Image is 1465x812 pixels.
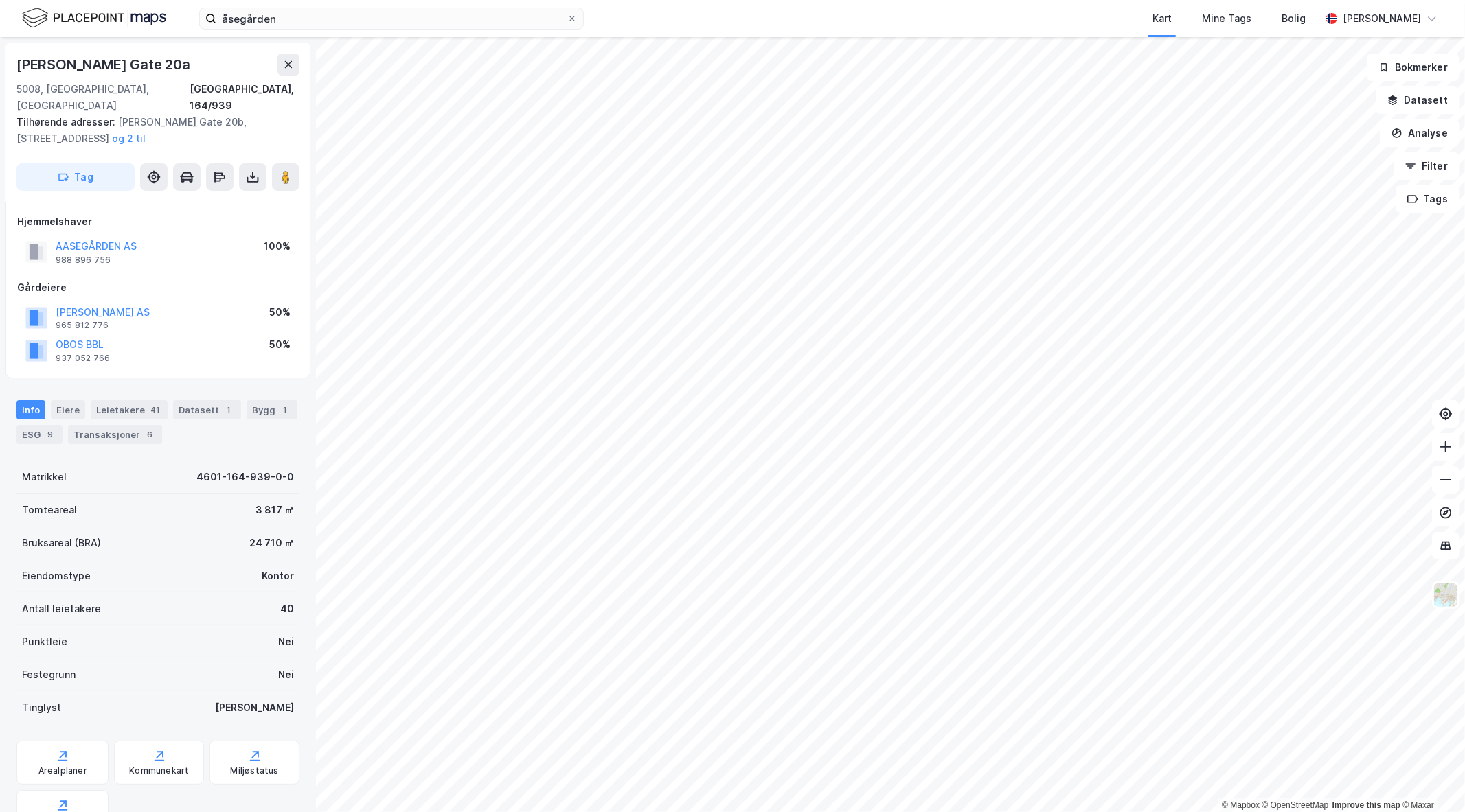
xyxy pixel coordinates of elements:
div: 4601-164-939-0-0 [196,469,294,485]
div: Arealplaner [38,765,87,776]
div: 6 [143,428,157,441]
div: Kontor [262,568,294,584]
div: Kart [1152,10,1172,27]
div: 988 896 756 [56,255,111,266]
div: Eiendomstype [22,568,91,584]
div: Gårdeiere [17,279,299,296]
div: [GEOGRAPHIC_DATA], 164/939 [190,81,299,114]
button: Filter [1394,152,1460,180]
div: [PERSON_NAME] [1343,10,1421,27]
div: Datasett [173,400,241,419]
div: Bolig [1282,10,1306,27]
img: logo.f888ab2527a4732fd821a326f86c7f29.svg [22,6,166,30]
div: Nei [278,666,294,683]
div: Antall leietakere [22,601,101,617]
div: [PERSON_NAME] Gate 20a [16,54,193,76]
iframe: Chat Widget [1396,746,1465,812]
div: 24 710 ㎡ [249,535,294,551]
div: 937 052 766 [56,353,110,364]
div: 50% [269,304,291,321]
div: Bygg [247,400,297,419]
div: Hjemmelshaver [17,213,299,230]
button: Analyse [1380,119,1460,147]
div: Matrikkel [22,469,67,485]
div: Transaksjoner [68,425,162,444]
button: Tag [16,163,135,191]
div: 40 [280,601,294,617]
div: ESG [16,425,63,444]
div: 1 [222,403,236,417]
div: Kontrollprogram for chat [1396,746,1465,812]
div: Punktleie [22,634,67,650]
div: 100% [264,238,291,255]
a: Improve this map [1332,800,1400,810]
div: Tomteareal [22,502,77,518]
a: OpenStreetMap [1262,800,1329,810]
div: Leietakere [91,400,168,419]
div: 1 [278,403,292,417]
div: Festegrunn [22,666,76,683]
div: [PERSON_NAME] Gate 20b, [STREET_ADDRESS] [16,114,288,147]
div: 3 817 ㎡ [255,502,294,518]
div: Eiere [51,400,85,419]
div: Nei [278,634,294,650]
button: Tags [1396,185,1460,213]
span: Tilhørende adresser: [16,116,118,128]
div: 41 [148,403,162,417]
a: Mapbox [1222,800,1260,810]
div: 50% [269,336,291,353]
div: Kommunekart [129,765,189,776]
div: Bruksareal (BRA) [22,535,101,551]
input: Søk på adresse, matrikkel, gårdeiere, leietakere eller personer [216,8,567,29]
div: Tinglyst [22,699,61,716]
button: Bokmerker [1367,54,1460,81]
div: 5008, [GEOGRAPHIC_DATA], [GEOGRAPHIC_DATA] [16,81,190,114]
img: Z [1433,582,1459,608]
div: Mine Tags [1202,10,1251,27]
div: 9 [43,428,57,441]
div: 965 812 776 [56,320,109,331]
div: Info [16,400,45,419]
button: Datasett [1376,86,1460,114]
div: [PERSON_NAME] [215,699,294,716]
div: Miljøstatus [231,765,279,776]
